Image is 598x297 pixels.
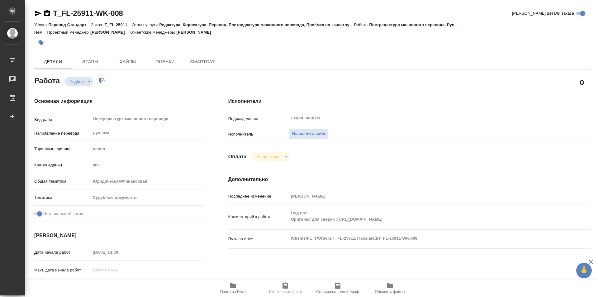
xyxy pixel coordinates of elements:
button: Скопировать бриф [259,280,311,297]
div: слово [91,144,203,154]
button: Добавить тэг [34,36,48,50]
p: Общая тематика [34,178,91,184]
p: Редактура, Корректура, Перевод, Постредактура машинного перевода, Приёмка по качеству [159,22,354,27]
span: Скопировать мини-бриф [316,290,359,294]
p: Направление перевода [34,130,91,137]
h2: 0 [580,77,584,88]
div: Юридическая/Финансовая [91,176,203,187]
div: Подбор [64,77,93,86]
button: Скопировать ссылку [43,10,51,17]
button: Скопировать ссылку для ЯМессенджера [34,10,42,17]
h4: [PERSON_NAME] [34,232,203,239]
p: Клиентские менеджеры [130,30,177,35]
div: Судебные документы [91,192,203,203]
input: Пустое поле [289,192,561,201]
input: Пустое поле [91,248,145,257]
span: Назначить себя [292,130,325,137]
h2: Работа [34,74,60,86]
p: Исполнитель [228,131,289,137]
p: [PERSON_NAME] [90,30,130,35]
p: Проектный менеджер [47,30,90,35]
input: Пустое поле [91,266,145,275]
textarea: /Clients/FL_T/Orders/T_FL-25911/Translated/T_FL-25911-WK-008 [289,233,561,244]
p: Комментарий к работе [228,214,289,220]
p: Последнее изменение [228,193,289,199]
p: Перевод Стандарт [48,22,91,27]
p: Факт. дата начала работ [34,267,91,273]
button: Не оплачена [254,154,282,159]
div: Подбор [251,152,290,161]
span: Оценки [150,58,180,66]
p: Тарифные единицы [34,146,91,152]
p: Услуга [34,22,48,27]
span: 🙏 [579,264,589,277]
p: Тематика [34,194,91,201]
span: SmartCat [187,58,217,66]
span: Детали [38,58,68,66]
button: Подбор [68,79,86,84]
span: Папка на Drive [220,290,246,294]
button: Папка на Drive [207,280,259,297]
p: Кол-во единиц [34,162,91,168]
h4: Исполнители [228,98,591,105]
button: Обновить файлы [364,280,416,297]
h4: Дополнительно [228,176,591,183]
button: Назначить себя [289,128,329,139]
textarea: Под нот Оригинал для сверки :[URL][DOMAIN_NAME] [289,208,561,225]
h4: Оплата [228,153,247,160]
p: T_FL-25911 [105,22,132,27]
p: Вид работ [34,117,91,123]
p: Путь на drive [228,236,289,242]
span: Этапы [75,58,105,66]
p: Подразделение [228,116,289,122]
span: Обновить файлы [375,290,405,294]
span: Файлы [113,58,143,66]
p: Работа [354,22,369,27]
span: [PERSON_NAME] детали заказа [512,10,574,17]
span: Нотариальный заказ [43,211,83,217]
input: Пустое поле [91,160,203,170]
span: Скопировать бриф [269,290,301,294]
button: Скопировать мини-бриф [311,280,364,297]
button: 🙏 [576,263,592,278]
p: [PERSON_NAME] [177,30,216,35]
p: Дата начала работ [34,249,91,256]
h4: Основная информация [34,98,203,105]
p: Заказ: [91,22,104,27]
p: Этапы услуги [132,22,159,27]
a: T_FL-25911-WK-008 [53,9,123,17]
